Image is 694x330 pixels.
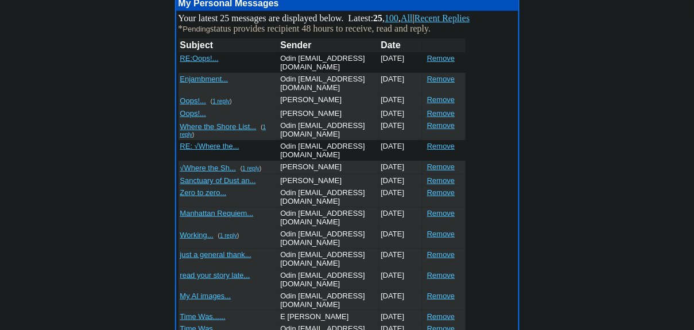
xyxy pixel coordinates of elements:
font: Oops!... [180,96,207,105]
font: ( ) [218,232,239,239]
font: √Where the Sh... [180,164,236,172]
font: [DATE] [381,95,405,104]
a: All [401,13,412,23]
font: [DATE] [381,312,405,321]
font: Zero to zero... [180,188,227,197]
font: RE: √Where the... [180,142,239,150]
font: Oops!... [180,109,207,118]
a: Oops!... [180,108,207,118]
font: Where the Shore List... [180,122,257,131]
a: Remove [427,142,455,150]
a: Remove [427,95,455,104]
font: [DATE] [381,54,405,63]
a: Manhattan Requiem... [180,208,254,218]
font: Pending [183,25,211,33]
font: Odin [EMAIL_ADDRESS][DOMAIN_NAME] [281,230,365,247]
font: Odin [EMAIL_ADDRESS][DOMAIN_NAME] [281,188,365,205]
font: Odin [EMAIL_ADDRESS][DOMAIN_NAME] [281,271,365,288]
a: just a general thank... [180,249,251,259]
a: Remove [427,176,455,185]
font: ( ) [211,98,232,104]
p: Your latest 25 messages are displayed below. Latest: , , | [179,13,516,34]
font: Working... [180,231,214,239]
a: Remove [427,271,455,279]
font: Subject [180,40,214,50]
a: 1 reply [242,165,259,172]
font: Odin [EMAIL_ADDRESS][DOMAIN_NAME] [281,54,365,71]
font: status provides recipient 48 hours to receive, read and reply. [210,24,431,33]
a: Recent Replies [414,13,470,23]
font: ( ) [241,165,262,172]
a: Remove [427,162,455,171]
a: RE: √Where the... [180,141,239,150]
font: Sanctuary of Dust an... [180,176,256,185]
a: Working... [180,230,214,239]
a: Enjambment... [180,73,228,83]
font: Manhattan Requiem... [180,209,254,218]
font: [PERSON_NAME] [281,162,342,171]
a: My AI images... [180,290,231,300]
font: My AI images... [180,292,231,300]
a: Remove [427,250,455,259]
font: Enjambment... [180,75,228,83]
a: RE:Oops!... [180,53,219,63]
font: just a general thank... [180,250,251,259]
a: Remove [427,312,455,321]
a: Where the Shore List... [180,121,257,131]
font: Odin [EMAIL_ADDRESS][DOMAIN_NAME] [281,209,365,226]
a: Zero to zero... [180,187,227,197]
font: Time Was...... [180,312,226,321]
font: [DATE] [381,271,405,279]
a: Oops!... [180,95,207,105]
font: [DATE] [381,75,405,83]
font: [DATE] [381,230,405,238]
a: Remove [427,209,455,218]
font: Odin [EMAIL_ADDRESS][DOMAIN_NAME] [281,121,365,138]
a: Remove [427,75,455,83]
a: Remove [427,292,455,300]
a: Remove [427,54,455,63]
b: 25 [373,13,382,23]
a: 100 [385,13,398,23]
font: [PERSON_NAME] [281,95,342,104]
font: Sender [281,40,312,50]
font: [DATE] [381,109,405,118]
font: [PERSON_NAME] [281,176,342,185]
font: Odin [EMAIL_ADDRESS][DOMAIN_NAME] [281,292,365,309]
font: [DATE] [381,292,405,300]
font: [PERSON_NAME] [281,109,342,118]
a: 1 reply [212,98,230,104]
a: Remove [427,109,455,118]
a: Sanctuary of Dust an... [180,175,256,185]
font: [DATE] [381,162,405,171]
font: Odin [EMAIL_ADDRESS][DOMAIN_NAME] [281,142,365,159]
a: √Where the Sh... [180,162,236,172]
a: Remove [427,121,455,130]
font: Date [381,40,401,50]
a: Remove [427,230,455,238]
font: Odin [EMAIL_ADDRESS][DOMAIN_NAME] [281,250,365,267]
font: [DATE] [381,209,405,218]
a: read your story late... [180,270,250,279]
a: 1 reply [220,232,237,239]
font: read your story late... [180,271,250,279]
font: [DATE] [381,250,405,259]
a: Remove [427,188,455,197]
font: [DATE] [381,121,405,130]
font: [DATE] [381,142,405,150]
font: Odin [EMAIL_ADDRESS][DOMAIN_NAME] [281,75,365,92]
font: [DATE] [381,188,405,197]
a: Time Was...... [180,311,226,321]
font: [DATE] [381,176,405,185]
font: E [PERSON_NAME] [281,312,349,321]
font: RE:Oops!... [180,54,219,63]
